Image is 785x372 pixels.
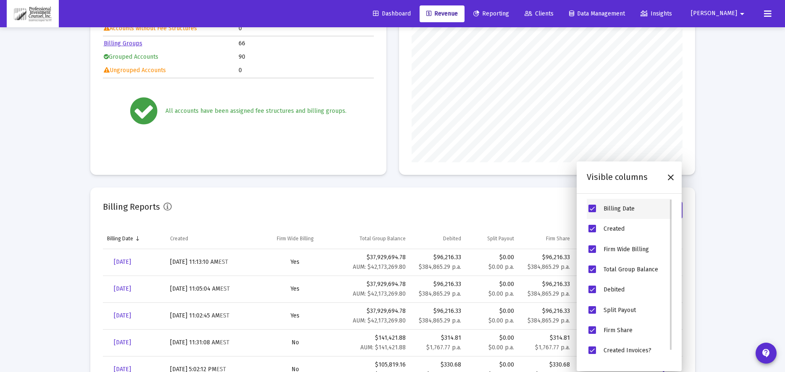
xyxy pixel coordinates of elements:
[107,235,133,242] div: Billing Date
[522,334,570,342] div: $314.81
[691,10,737,17] span: [PERSON_NAME]
[528,263,570,271] small: $384,865.29 p.a.
[587,300,672,320] li: Split Payout
[604,327,633,334] span: Firm Share
[114,339,131,346] span: [DATE]
[107,281,138,297] a: [DATE]
[470,334,514,352] div: $0.00
[337,280,405,298] div: $37,929,694.78
[366,5,417,22] a: Dashboard
[114,312,131,319] span: [DATE]
[546,235,570,242] div: Firm Share
[604,266,658,273] span: Total Group Balance
[104,40,142,47] a: Billing Groups
[737,5,747,22] mat-icon: arrow_drop_down
[277,235,314,242] div: Firm Wide Billing
[239,51,373,63] td: 90
[104,22,238,35] td: Accounts without Fee Structures
[488,263,514,271] small: $0.00 p.a.
[337,253,405,271] div: $37,929,694.78
[170,338,253,347] div: [DATE] 11:31:08 AM
[426,344,461,351] small: $1,767.77 p.a.
[414,253,462,262] div: $96,216.33
[522,280,570,289] div: $96,216.33
[488,290,514,297] small: $0.00 p.a.
[522,307,570,315] div: $96,216.33
[604,286,625,294] span: Debited
[414,280,462,289] div: $96,216.33
[373,10,411,17] span: Dashboard
[170,235,188,242] div: Created
[587,219,672,239] li: Created
[107,334,138,351] a: [DATE]
[239,37,373,50] td: 66
[443,235,461,242] div: Debited
[165,107,347,115] div: All accounts have been assigned fee structures and billing groups.
[470,307,514,325] div: $0.00
[488,317,514,324] small: $0.00 p.a.
[587,199,672,219] li: Billing Date
[170,285,253,293] div: [DATE] 11:05:04 AM
[239,64,373,77] td: 0
[525,10,554,17] span: Clients
[604,347,651,354] span: Created Invoices?
[562,5,632,22] a: Data Management
[220,339,229,346] small: EST
[761,348,771,358] mat-icon: contact_support
[107,307,138,324] a: [DATE]
[569,10,625,17] span: Data Management
[681,5,757,22] button: [PERSON_NAME]
[419,317,461,324] small: $384,865.29 p.a.
[587,172,648,183] div: Visible columns
[522,253,570,262] div: $96,216.33
[410,229,466,249] td: Column Debited
[574,229,651,249] td: Column Created Invoices?
[218,258,228,265] small: EST
[535,344,570,351] small: $1,767.77 p.a.
[170,258,253,266] div: [DATE] 11:13:10 AM
[262,338,329,347] div: No
[488,344,514,351] small: $0.00 p.a.
[107,254,138,271] a: [DATE]
[518,229,574,249] td: Column Firm Share
[414,307,462,315] div: $96,216.33
[473,10,509,17] span: Reporting
[487,235,514,242] div: Split Payout
[587,239,672,260] li: Firm Wide Billing
[641,10,672,17] span: Insights
[262,285,329,293] div: Yes
[587,320,672,341] li: Firm Share
[587,341,672,361] li: Created Invoices?
[470,280,514,298] div: $0.00
[353,290,406,297] small: AUM: $42,173,269.80
[166,229,257,249] td: Column Created
[360,344,406,351] small: AUM: $141,421.88
[604,205,635,212] span: Billing Date
[419,263,461,271] small: $384,865.29 p.a.
[419,290,461,297] small: $384,865.29 p.a.
[528,317,570,324] small: $384,865.29 p.a.
[353,317,406,324] small: AUM: $42,173,269.80
[465,229,518,249] td: Column Split Payout
[663,170,678,185] div: Close
[426,10,458,17] span: Revenue
[414,334,462,342] div: $314.81
[353,263,406,271] small: AUM: $42,173,269.80
[360,235,406,242] div: Total Group Balance
[470,253,514,271] div: $0.00
[587,280,672,300] li: Debited
[333,229,410,249] td: Column Total Group Balance
[577,161,682,371] div: Column Chooser
[262,258,329,266] div: Yes
[114,285,131,292] span: [DATE]
[103,200,160,213] h2: Billing Reports
[604,307,636,314] span: Split Payout
[103,229,166,249] td: Column Billing Date
[220,285,230,292] small: EST
[522,361,570,369] div: $330.68
[262,312,329,320] div: Yes
[239,22,373,35] td: 0
[104,51,238,63] td: Grouped Accounts
[604,226,625,233] span: Created
[414,361,462,369] div: $330.68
